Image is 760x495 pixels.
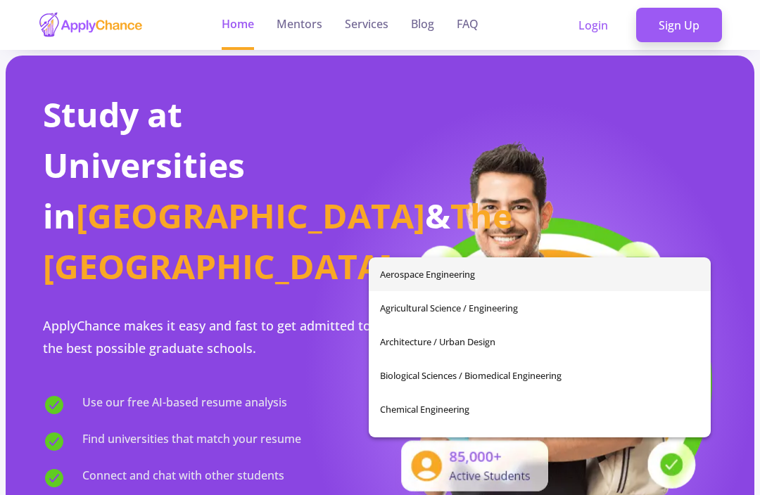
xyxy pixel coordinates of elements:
span: Biological Sciences / Biomedical Engineering [380,359,699,392]
span: Connect and chat with other students [82,467,284,489]
span: Find universities that match your resume [82,430,301,453]
span: ApplyChance makes it easy and fast to get admitted to the best possible graduate schools. [43,317,371,356]
img: applychance logo [38,11,144,39]
span: Use our free AI-based resume analysis [82,394,287,416]
span: Aerospace Engineering [380,257,699,291]
span: & [425,193,450,238]
span: Chemical Engineering [380,392,699,426]
span: Study at Universities in [43,91,245,238]
a: Sign Up [636,8,722,43]
span: Architecture / Urban Design [380,325,699,359]
span: Agricultural Science / Engineering [380,291,699,325]
span: Chemistry [380,426,699,460]
span: [GEOGRAPHIC_DATA] [76,193,425,238]
a: Login [556,8,631,43]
